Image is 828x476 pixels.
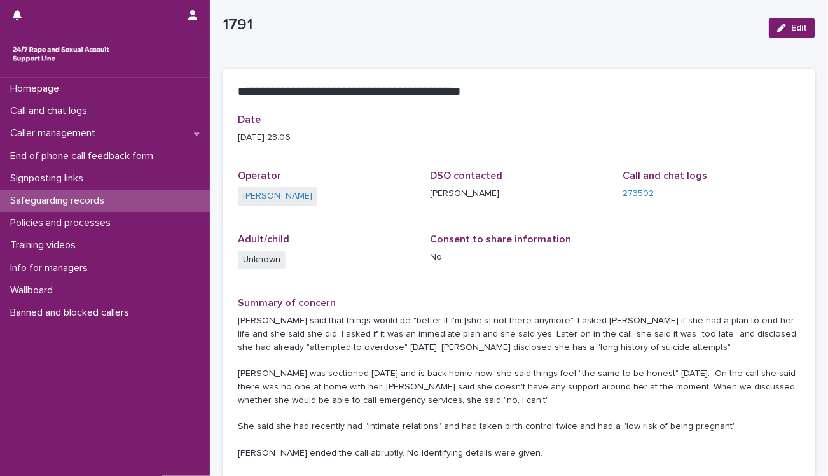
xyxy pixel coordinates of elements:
span: Call and chat logs [623,171,707,181]
span: Operator [238,171,281,181]
a: 273502 [623,187,654,200]
p: Info for managers [5,262,98,274]
span: Consent to share information [431,234,572,244]
button: Edit [769,18,815,38]
a: [PERSON_NAME] [243,190,312,203]
p: Signposting links [5,172,93,185]
p: Safeguarding records [5,195,114,207]
p: 1791 [223,16,759,34]
span: Unknown [238,251,286,269]
p: End of phone call feedback form [5,150,163,162]
p: No [431,251,608,264]
p: [PERSON_NAME] [431,187,608,200]
p: Policies and processes [5,217,121,229]
p: Wallboard [5,284,63,297]
span: Adult/child [238,234,289,244]
p: [PERSON_NAME] said that things would be "better if I'm [she's] not there anymore". I asked [PERSO... [238,314,800,460]
p: Training videos [5,239,86,251]
img: rhQMoQhaT3yELyF149Cw [10,41,112,67]
span: DSO contacted [431,171,503,181]
p: Banned and blocked callers [5,307,139,319]
p: Caller management [5,127,106,139]
span: Summary of concern [238,298,336,308]
p: Homepage [5,83,69,95]
p: Call and chat logs [5,105,97,117]
span: Edit [791,24,807,32]
span: Date [238,115,261,125]
p: [DATE] 23:06 [238,131,800,144]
